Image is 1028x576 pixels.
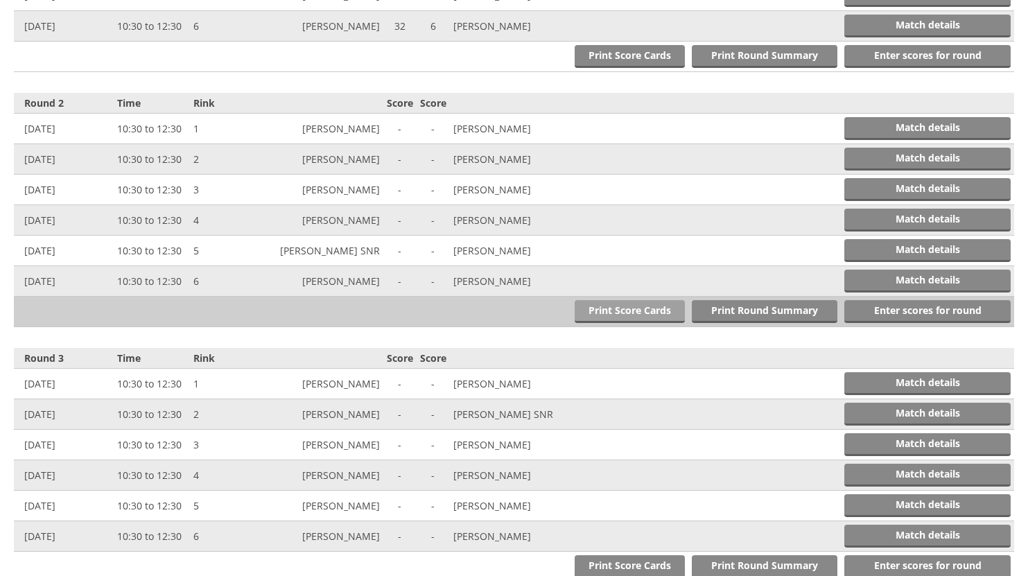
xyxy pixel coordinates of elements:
td: [DATE] [14,114,114,144]
a: Enter scores for round [844,45,1011,68]
td: [PERSON_NAME] [263,521,383,552]
td: 6 [190,266,263,297]
td: 10:30 to 12:30 [114,205,190,236]
td: - [417,369,450,399]
td: [PERSON_NAME] [263,205,383,236]
a: Match details [844,270,1011,293]
th: Time [114,93,190,114]
td: - [417,236,450,266]
td: 10:30 to 12:30 [114,144,190,175]
a: Print Score Cards [575,45,685,68]
td: [PERSON_NAME] [450,236,570,266]
a: Print Round Summary [692,300,837,323]
a: Match details [844,148,1011,171]
td: 5 [190,491,263,521]
a: Enter scores for round [844,300,1011,323]
td: [PERSON_NAME] [450,11,570,42]
td: [PERSON_NAME] [450,460,570,491]
td: [PERSON_NAME] [263,266,383,297]
td: [DATE] [14,266,114,297]
td: [PERSON_NAME] SNR [450,399,570,430]
td: 10:30 to 12:30 [114,521,190,552]
td: - [417,266,450,297]
td: [PERSON_NAME] SNR [263,236,383,266]
td: - [383,430,417,460]
td: [PERSON_NAME] [263,491,383,521]
td: 10:30 to 12:30 [114,369,190,399]
a: Match details [844,117,1011,140]
td: [DATE] [14,491,114,521]
th: Score [383,93,417,114]
td: [PERSON_NAME] [450,175,570,205]
td: - [417,144,450,175]
th: Rink [190,93,263,114]
td: - [383,114,417,144]
a: Match details [844,494,1011,517]
td: 5 [190,236,263,266]
td: - [383,236,417,266]
a: Match details [844,433,1011,456]
th: Rink [190,348,263,369]
td: 1 [190,369,263,399]
a: Match details [844,464,1011,487]
td: [DATE] [14,236,114,266]
td: - [383,175,417,205]
td: [PERSON_NAME] [450,369,570,399]
a: Match details [844,178,1011,201]
th: Time [114,348,190,369]
th: Round 2 [14,93,114,114]
td: [DATE] [14,460,114,491]
td: [DATE] [14,399,114,430]
td: [PERSON_NAME] [263,114,383,144]
td: [PERSON_NAME] [263,430,383,460]
td: [DATE] [14,11,114,42]
td: 10:30 to 12:30 [114,491,190,521]
td: 10:30 to 12:30 [114,114,190,144]
td: [PERSON_NAME] [450,430,570,460]
td: 10:30 to 12:30 [114,175,190,205]
td: [PERSON_NAME] [263,11,383,42]
td: 3 [190,175,263,205]
td: 10:30 to 12:30 [114,11,190,42]
td: 2 [190,399,263,430]
td: [DATE] [14,521,114,552]
td: 4 [190,205,263,236]
td: [DATE] [14,144,114,175]
td: [PERSON_NAME] [263,399,383,430]
td: [DATE] [14,369,114,399]
td: - [383,369,417,399]
td: - [383,399,417,430]
td: [PERSON_NAME] [263,369,383,399]
td: - [383,266,417,297]
td: [DATE] [14,205,114,236]
td: 10:30 to 12:30 [114,236,190,266]
a: Print Round Summary [692,45,837,68]
td: - [383,460,417,491]
td: - [417,399,450,430]
td: - [383,491,417,521]
td: [PERSON_NAME] [450,114,570,144]
td: - [417,491,450,521]
td: - [383,521,417,552]
td: [PERSON_NAME] [263,175,383,205]
td: [DATE] [14,175,114,205]
td: - [417,430,450,460]
td: 2 [190,144,263,175]
td: - [417,521,450,552]
a: Match details [844,239,1011,262]
a: Print Score Cards [575,300,685,323]
td: - [383,144,417,175]
td: 6 [190,11,263,42]
td: 4 [190,460,263,491]
td: 6 [190,521,263,552]
td: [PERSON_NAME] [263,460,383,491]
td: 10:30 to 12:30 [114,460,190,491]
th: Round 3 [14,348,114,369]
td: - [417,175,450,205]
td: [PERSON_NAME] [450,144,570,175]
td: - [417,205,450,236]
td: [PERSON_NAME] [263,144,383,175]
td: 10:30 to 12:30 [114,430,190,460]
td: [PERSON_NAME] [450,266,570,297]
td: - [417,460,450,491]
